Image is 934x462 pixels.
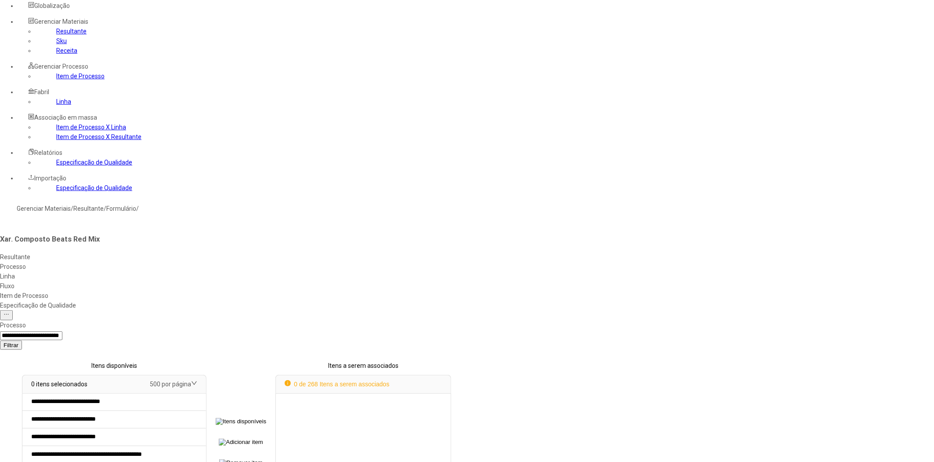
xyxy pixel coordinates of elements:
[31,379,87,389] p: 0 itens selecionados
[34,149,62,156] span: Relatórios
[22,361,206,370] p: Itens disponíveis
[17,205,71,212] a: Gerenciar Materiais
[104,205,106,212] nz-breadcrumb-separator: /
[34,2,70,9] span: Globalização
[4,342,18,348] span: Filtrar
[56,73,105,80] a: Item de Processo
[219,439,263,446] img: Adicionar item
[56,37,67,44] a: Sku
[34,114,97,121] span: Associação em massa
[56,98,71,105] a: Linha
[56,159,132,166] a: Especificação de Qualidade
[56,133,141,140] a: Item de Processo X Resultante
[216,418,266,425] img: Itens disponíveis
[56,184,132,191] a: Especificação de Qualidade
[34,18,88,25] span: Gerenciar Materiais
[56,124,126,131] a: Item de Processo X Linha
[34,88,49,95] span: Fabril
[106,205,136,212] a: Formulário
[56,47,77,54] a: Receita
[275,361,451,370] p: Itens a serem associados
[34,175,66,182] span: Importação
[71,205,73,212] nz-breadcrumb-separator: /
[150,381,191,388] nz-select-item: 500 por página
[56,28,87,35] a: Resultante
[136,205,139,212] nz-breadcrumb-separator: /
[73,205,104,212] a: Resultante
[34,63,88,70] span: Gerenciar Processo
[285,379,389,389] p: 0 de 268 Itens a serem associados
